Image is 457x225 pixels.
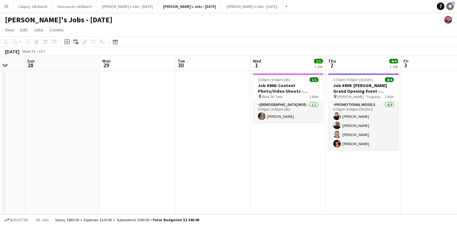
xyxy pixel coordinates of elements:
span: Jobs [34,27,43,33]
div: 1 Job [314,64,323,69]
span: ‭[PERSON_NAME] - Flagship Boutique [337,94,385,99]
span: All jobs [35,217,50,222]
div: 1 Job [390,64,398,69]
a: 3 [446,3,454,10]
a: View [3,26,16,34]
button: [PERSON_NAME]'s Jobs - [DATE] [221,0,283,13]
button: [PERSON_NAME]'s Jobs - [DATE] [97,0,158,13]
span: 28 [26,62,35,69]
span: 1/1 [314,59,323,63]
span: Thu [328,58,336,64]
span: 3 [452,2,454,6]
span: 2 [327,62,336,69]
span: Sun [27,58,35,64]
span: Edit [20,27,27,33]
span: Mon [102,58,111,64]
span: 3:30pm-9:00pm (5h30m) [333,77,373,82]
app-card-role: Promotional Models4/43:30pm-9:00pm (5h30m)[PERSON_NAME][PERSON_NAME][PERSON_NAME][PERSON_NAME] [328,101,399,150]
h3: Job #806: Content Photo/Video Shoots - [PERSON_NAME] [253,83,323,94]
span: 4/4 [385,77,394,82]
a: Edit [18,26,30,34]
span: Week 39 [21,49,37,54]
app-job-card: 3:30pm-9:00pm (5h30m)4/4Job #809: [PERSON_NAME] Grand Opening Event - [GEOGRAPHIC_DATA] ‭[PERSON_... [328,74,399,150]
span: Wed [253,58,261,64]
a: Comms [47,26,66,34]
app-card-role: [DEMOGRAPHIC_DATA] Model1/15:00pm-9:00pm (4h)[PERSON_NAME] [253,101,323,123]
span: 3 [403,62,408,69]
span: View [5,27,14,33]
span: Comms [49,27,64,33]
div: Salary $860.00 + Expenses $320.00 + Subsistence $360.00 = [55,217,199,222]
span: Total Budgeted $1 540.00 [152,217,199,222]
button: Vancouver Job Board [53,0,97,13]
span: 5:00pm-9:00pm (4h) [258,77,290,82]
h3: Job #809: [PERSON_NAME] Grand Opening Event - [GEOGRAPHIC_DATA] [328,83,399,94]
div: [DATE] [5,48,20,55]
a: Jobs [31,26,46,34]
span: Tue [178,58,185,64]
h1: [PERSON_NAME]'s Jobs - [DATE] [5,15,112,25]
button: [PERSON_NAME]'s Jobs - [DATE] [158,0,221,13]
div: EDT [39,49,46,54]
span: 4/4 [389,59,398,63]
span: Budgeted [10,218,28,222]
button: Budgeted [3,217,29,223]
span: 1 Role [309,94,318,99]
button: Calgary Job Board [13,0,53,13]
span: Fri [403,58,408,64]
span: 29 [101,62,111,69]
span: 1/1 [310,77,318,82]
span: 1 Role [385,94,394,99]
app-job-card: 5:00pm-9:00pm (4h)1/1Job #806: Content Photo/Video Shoots - [PERSON_NAME] Rock 'N' Tees1 Role[DEM... [253,74,323,123]
span: Rock 'N' Tees [262,94,283,99]
span: 30 [177,62,185,69]
app-user-avatar: Kirsten Visima Pearson [444,16,452,24]
span: 1 [252,62,261,69]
